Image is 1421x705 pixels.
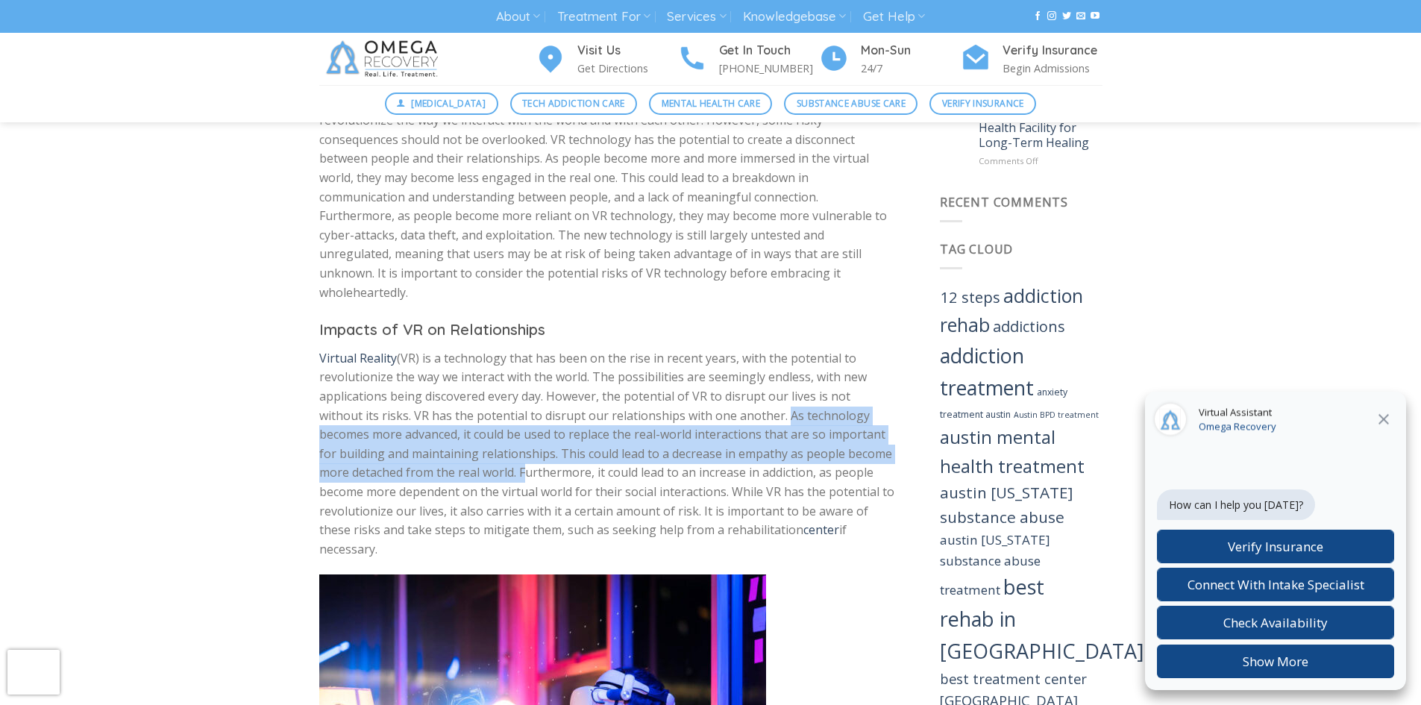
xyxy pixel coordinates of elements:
a: Mental Health Care [649,93,772,115]
a: addiction treatment (40 items) [940,342,1034,401]
p: 24/7 [861,60,961,77]
span: Tag Cloud [940,241,1013,257]
a: How to Choose the Best Austin Mental Health Facility for Long-Term Healing [979,93,1102,150]
h4: Visit Us [577,41,677,60]
a: Treatment For [557,3,650,31]
a: Visit Us Get Directions [536,41,677,78]
a: Verify Insurance [929,93,1036,115]
a: 12 steps (15 items) [940,286,1000,307]
a: austin mental health treatment (26 items) [940,424,1085,477]
a: Virtual Reality [319,350,397,366]
p: The good news is that virtual reality technology (VR) is increasingly becoming a reality. It prom... [319,93,896,303]
iframe: reCAPTCHA [7,650,60,695]
span: Tech Addiction Care [522,96,625,110]
h3: Impacts of VR on Relationships [319,318,896,342]
a: Services [667,3,726,31]
a: Send us an email [1076,11,1085,22]
a: anxiety treatment austin (4 items) [940,386,1067,421]
a: austin texas substance abuse treatment (9 items) [940,531,1050,598]
h4: Mon-Sun [861,41,961,60]
h4: Get In Touch [719,41,819,60]
p: (VR) is a technology that has been on the rise in recent years, with the potential to revolutioni... [319,349,896,560]
a: austin texas substance abuse (16 items) [940,482,1073,527]
img: Omega Recovery [319,33,450,85]
a: Follow on Instagram [1047,11,1056,22]
a: Follow on Twitter [1062,11,1071,22]
span: [MEDICAL_DATA] [411,96,486,110]
span: Substance Abuse Care [797,96,906,110]
a: Knowledgebase [743,3,846,31]
p: Get Directions [577,60,677,77]
a: best rehab in austin (41 items) [940,573,1144,665]
a: center [803,521,839,538]
a: Austin BPD treatment (3 items) [1014,410,1099,420]
span: Verify Insurance [942,96,1024,110]
a: Get In Touch [PHONE_NUMBER] [677,41,819,78]
a: addiction rehab (29 items) [940,283,1083,338]
h4: Verify Insurance [1003,41,1102,60]
a: About [496,3,540,31]
a: Follow on Facebook [1033,11,1042,22]
p: Begin Admissions [1003,60,1102,77]
span: Recent Comments [940,194,1068,210]
a: Follow on YouTube [1091,11,1100,22]
span: Comments Off [979,155,1038,166]
a: addictions (14 items) [993,316,1065,336]
span: Mental Health Care [662,96,760,110]
a: Substance Abuse Care [784,93,917,115]
p: [PHONE_NUMBER] [719,60,819,77]
a: [MEDICAL_DATA] [385,93,498,115]
a: Get Help [863,3,925,31]
a: Tech Addiction Care [510,93,638,115]
a: Verify Insurance Begin Admissions [961,41,1102,78]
